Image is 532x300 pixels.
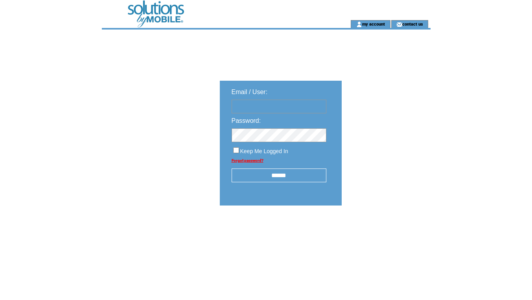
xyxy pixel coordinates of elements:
[232,117,261,124] span: Password:
[240,148,288,154] span: Keep Me Logged In
[402,21,423,26] a: contact us
[396,21,402,28] img: contact_us_icon.gif;jsessionid=B4986660D6FCC4157AA9D2D2E6A40C1E
[232,158,263,163] a: Forgot password?
[364,225,404,235] img: transparent.png;jsessionid=B4986660D6FCC4157AA9D2D2E6A40C1E
[356,21,362,28] img: account_icon.gif;jsessionid=B4986660D6FCC4157AA9D2D2E6A40C1E
[362,21,385,26] a: my account
[232,89,268,95] span: Email / User:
